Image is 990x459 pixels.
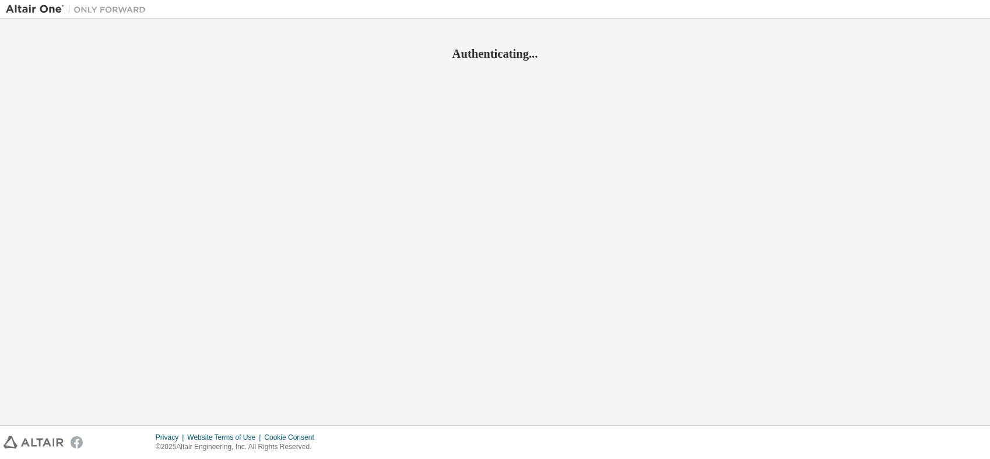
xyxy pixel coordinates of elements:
div: Website Terms of Use [187,433,264,442]
img: facebook.svg [71,436,83,449]
img: altair_logo.svg [3,436,64,449]
div: Cookie Consent [264,433,321,442]
h2: Authenticating... [6,46,984,61]
div: Privacy [156,433,187,442]
p: © 2025 Altair Engineering, Inc. All Rights Reserved. [156,442,321,452]
img: Altair One [6,3,152,15]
